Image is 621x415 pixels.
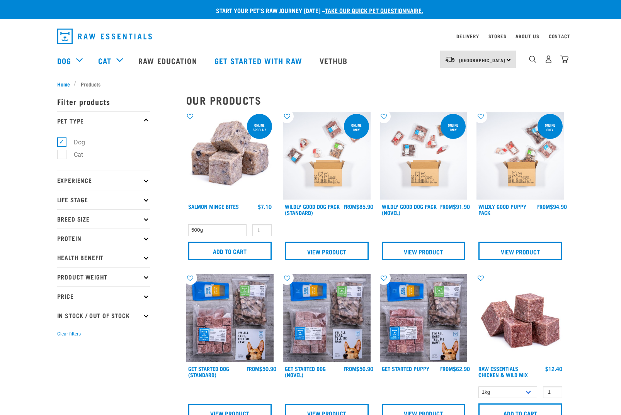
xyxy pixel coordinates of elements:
nav: dropdown navigation [51,25,570,47]
a: Stores [488,35,507,37]
a: Raw Essentials Chicken & Wild Mix [478,367,528,376]
a: Raw Education [131,45,206,76]
nav: breadcrumbs [57,80,564,88]
a: Wildly Good Dog Pack (Novel) [382,205,437,214]
a: Vethub [312,45,357,76]
img: Dog Novel 0 2sec [380,112,468,200]
span: FROM [537,205,550,208]
div: Online Only [538,119,563,136]
div: $7.10 [258,203,272,210]
p: In Stock / Out Of Stock [57,306,150,325]
p: Product Weight [57,267,150,286]
a: Get Started Puppy [382,367,429,370]
img: home-icon-1@2x.png [529,56,536,63]
div: ONLINE SPECIAL! [247,119,272,136]
p: Price [57,286,150,306]
p: Health Benefit [57,248,150,267]
img: van-moving.png [445,56,455,63]
p: Filter products [57,92,150,111]
div: $85.90 [344,203,373,210]
img: NSP Dog Novel Update [283,274,371,362]
a: Wildly Good Puppy Pack [478,205,526,214]
img: NSP Dog Standard Update [186,274,274,362]
a: Get Started Dog (Novel) [285,367,326,376]
p: Pet Type [57,111,150,130]
div: $62.90 [440,366,470,372]
label: Cat [61,150,86,159]
a: Delivery [456,35,479,37]
span: FROM [344,367,356,370]
a: Wildly Good Dog Pack (Standard) [285,205,340,214]
a: Home [57,80,74,88]
div: $50.90 [247,366,276,372]
a: View Product [382,242,466,260]
img: home-icon@2x.png [560,55,568,63]
img: 1141 Salmon Mince 01 [186,112,274,200]
input: 1 [543,386,562,398]
img: Dog 0 2sec [283,112,371,200]
img: user.png [544,55,553,63]
a: take our quick pet questionnaire. [325,8,423,12]
a: Get started with Raw [207,45,312,76]
span: FROM [344,205,356,208]
span: Home [57,80,70,88]
button: Clear filters [57,330,81,337]
p: Life Stage [57,190,150,209]
input: Add to cart [188,242,272,260]
div: $12.40 [545,366,562,372]
p: Experience [57,171,150,190]
span: FROM [440,205,453,208]
a: About Us [516,35,539,37]
a: Dog [57,55,71,66]
div: Online Only [441,119,466,136]
img: Puppy 0 2sec [476,112,564,200]
div: $94.90 [537,203,567,210]
a: View Product [285,242,369,260]
span: FROM [440,367,453,370]
p: Breed Size [57,209,150,229]
img: Raw Essentials Logo [57,29,152,44]
a: View Product [478,242,562,260]
img: Pile Of Cubed Chicken Wild Meat Mix [476,274,564,362]
div: Online Only [344,119,369,136]
a: Cat [98,55,111,66]
h2: Our Products [186,94,564,106]
label: Dog [61,137,88,147]
span: FROM [247,367,259,370]
p: Protein [57,229,150,248]
a: Contact [549,35,570,37]
img: NPS Puppy Update [380,274,468,362]
a: Get Started Dog (Standard) [188,367,229,376]
span: [GEOGRAPHIC_DATA] [459,59,506,61]
a: Salmon Mince Bites [188,205,239,208]
div: $91.90 [440,203,470,210]
div: $56.90 [344,366,373,372]
input: 1 [252,224,272,236]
